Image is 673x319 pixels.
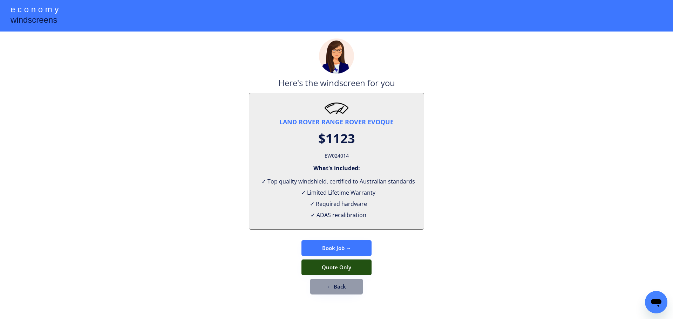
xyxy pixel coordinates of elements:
[278,77,395,93] div: Here's the windscreen for you
[301,240,372,256] button: Book Job →
[324,102,349,114] img: windscreen2.png
[319,39,354,74] img: madeline.png
[645,291,667,313] iframe: Button to launch messaging window
[318,130,355,147] div: $1123
[325,151,349,161] div: EW024014
[279,118,394,126] div: LAND ROVER RANGE ROVER EVOQUE
[11,14,57,28] div: windscreens
[301,259,372,275] button: Quote Only
[310,279,363,294] button: ← Back
[313,164,360,172] div: What's included:
[11,4,59,17] div: e c o n o m y
[258,176,415,221] div: ✓ Top quality windshield, certified to Australian standards ✓ Limited Lifetime Warranty ✓ Require...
